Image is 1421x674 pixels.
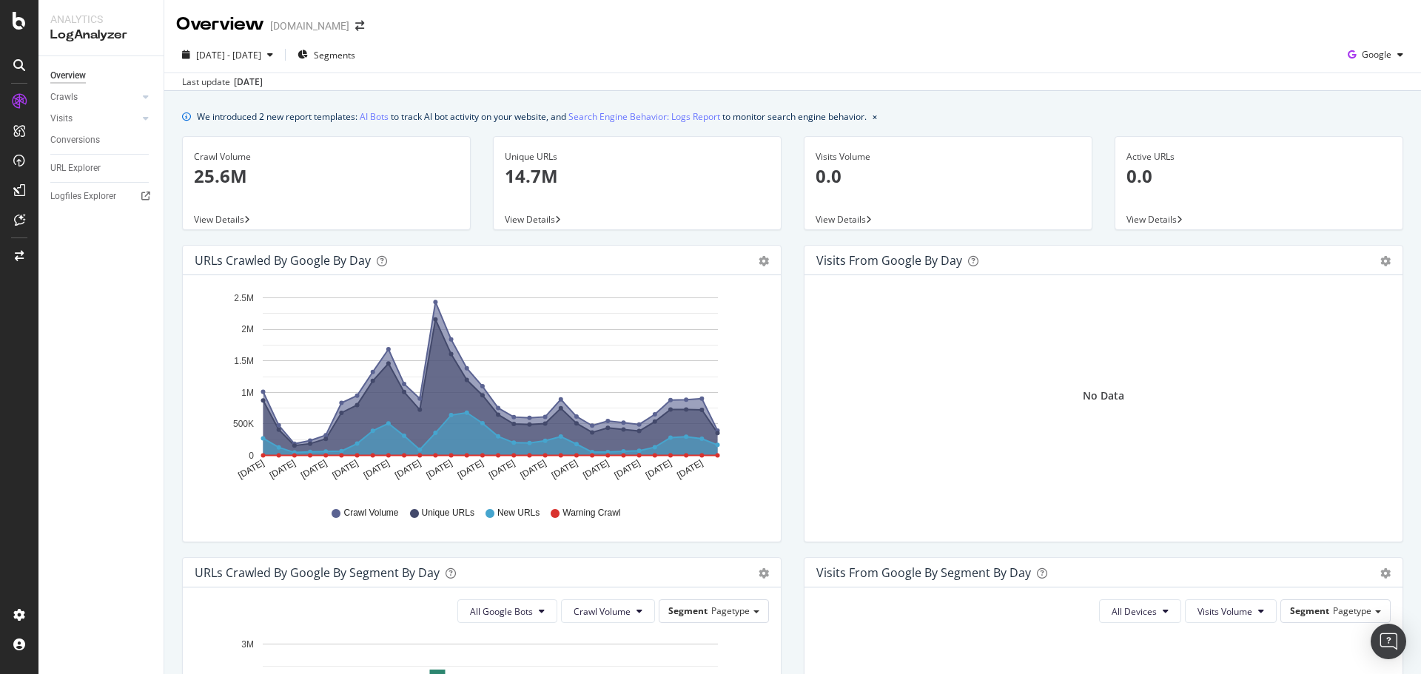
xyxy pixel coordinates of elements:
[195,287,764,493] svg: A chart.
[50,27,152,44] div: LogAnalyzer
[581,458,611,481] text: [DATE]
[456,458,486,481] text: [DATE]
[1126,150,1391,164] div: Active URLs
[759,568,769,579] div: gear
[234,293,254,303] text: 2.5M
[1099,599,1181,623] button: All Devices
[176,12,264,37] div: Overview
[644,458,673,481] text: [DATE]
[816,164,1081,189] p: 0.0
[505,150,770,164] div: Unique URLs
[1342,43,1409,67] button: Google
[233,419,254,429] text: 500K
[1126,164,1391,189] p: 0.0
[50,68,86,84] div: Overview
[1371,624,1406,659] div: Open Intercom Messenger
[236,458,266,481] text: [DATE]
[50,90,78,105] div: Crawls
[1380,568,1391,579] div: gear
[816,253,962,268] div: Visits from Google by day
[50,189,153,204] a: Logfiles Explorer
[50,161,153,176] a: URL Explorer
[194,213,244,226] span: View Details
[50,90,138,105] a: Crawls
[574,605,631,618] span: Crawl Volume
[50,132,100,148] div: Conversions
[869,106,881,127] button: close banner
[518,458,548,481] text: [DATE]
[1333,604,1371,617] span: Pagetype
[497,507,540,519] span: New URLs
[50,12,152,27] div: Analytics
[182,109,1403,124] div: info banner
[234,356,254,366] text: 1.5M
[1083,388,1124,403] div: No Data
[194,164,459,189] p: 25.6M
[50,111,73,127] div: Visits
[176,43,279,67] button: [DATE] - [DATE]
[505,213,555,226] span: View Details
[1362,48,1391,61] span: Google
[422,507,474,519] span: Unique URLs
[241,639,254,650] text: 3M
[234,75,263,89] div: [DATE]
[355,21,364,31] div: arrow-right-arrow-left
[241,388,254,398] text: 1M
[50,111,138,127] a: Visits
[1112,605,1157,618] span: All Devices
[613,458,642,481] text: [DATE]
[50,68,153,84] a: Overview
[299,458,329,481] text: [DATE]
[470,605,533,618] span: All Google Bots
[241,325,254,335] text: 2M
[1290,604,1329,617] span: Segment
[424,458,454,481] text: [DATE]
[197,109,867,124] div: We introduced 2 new report templates: to track AI bot activity on your website, and to monitor se...
[195,253,371,268] div: URLs Crawled by Google by day
[1380,256,1391,266] div: gear
[711,604,750,617] span: Pagetype
[195,565,440,580] div: URLs Crawled by Google By Segment By Day
[816,213,866,226] span: View Details
[360,109,389,124] a: AI Bots
[343,507,398,519] span: Crawl Volume
[675,458,705,481] text: [DATE]
[362,458,392,481] text: [DATE]
[1197,605,1252,618] span: Visits Volume
[1185,599,1277,623] button: Visits Volume
[487,458,517,481] text: [DATE]
[562,507,620,519] span: Warning Crawl
[550,458,580,481] text: [DATE]
[330,458,360,481] text: [DATE]
[393,458,423,481] text: [DATE]
[561,599,655,623] button: Crawl Volume
[816,565,1031,580] div: Visits from Google By Segment By Day
[268,458,298,481] text: [DATE]
[194,150,459,164] div: Crawl Volume
[816,150,1081,164] div: Visits Volume
[568,109,720,124] a: Search Engine Behavior: Logs Report
[759,256,769,266] div: gear
[668,604,708,617] span: Segment
[314,49,355,61] span: Segments
[50,189,116,204] div: Logfiles Explorer
[505,164,770,189] p: 14.7M
[249,451,254,461] text: 0
[182,75,263,89] div: Last update
[270,18,349,33] div: [DOMAIN_NAME]
[457,599,557,623] button: All Google Bots
[196,49,261,61] span: [DATE] - [DATE]
[1126,213,1177,226] span: View Details
[50,161,101,176] div: URL Explorer
[50,132,153,148] a: Conversions
[292,43,361,67] button: Segments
